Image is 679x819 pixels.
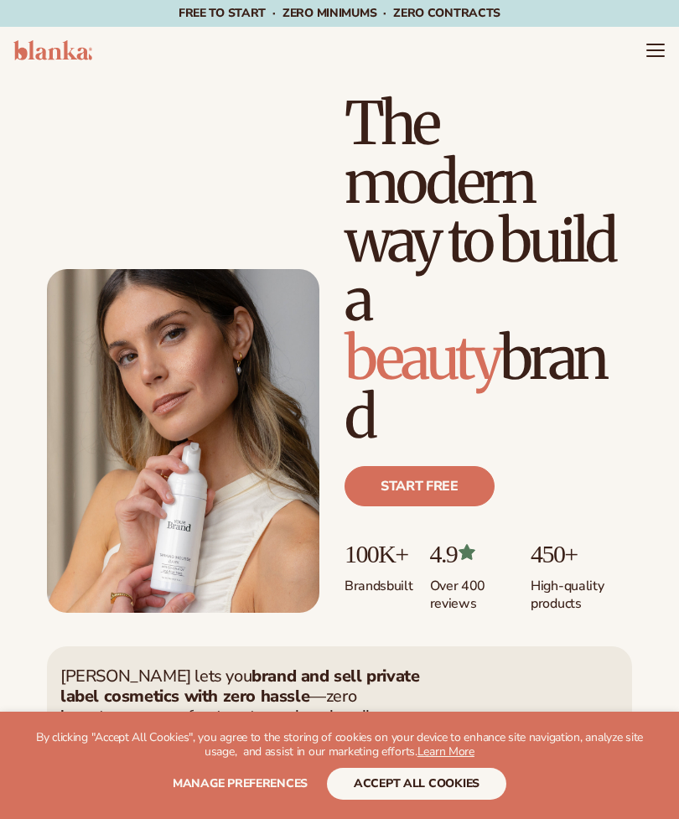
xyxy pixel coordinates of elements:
p: [PERSON_NAME] lets you —zero inventory, zero upfront costs, and we handle fulfillment for you. [60,666,421,747]
p: Brands built [345,568,413,595]
p: By clicking "Accept All Cookies", you agree to the storing of cookies on your device to enhance s... [34,731,645,759]
button: accept all cookies [327,768,506,800]
span: Manage preferences [173,775,308,791]
summary: Menu [645,40,666,60]
strong: brand and sell private label cosmetics with zero hassle [60,665,419,708]
h1: The modern way to build a brand [345,94,632,446]
img: logo [13,40,92,60]
a: Start free [345,466,495,506]
p: 100K+ [345,540,413,568]
a: Learn More [417,744,474,759]
button: Manage preferences [173,768,308,800]
span: beauty [345,321,500,395]
p: 450+ [531,540,632,568]
p: 4.9 [430,540,515,568]
img: Female holding tanning mousse. [47,269,319,613]
span: Free to start · ZERO minimums · ZERO contracts [179,5,500,21]
p: Over 400 reviews [430,568,515,613]
p: High-quality products [531,568,632,613]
